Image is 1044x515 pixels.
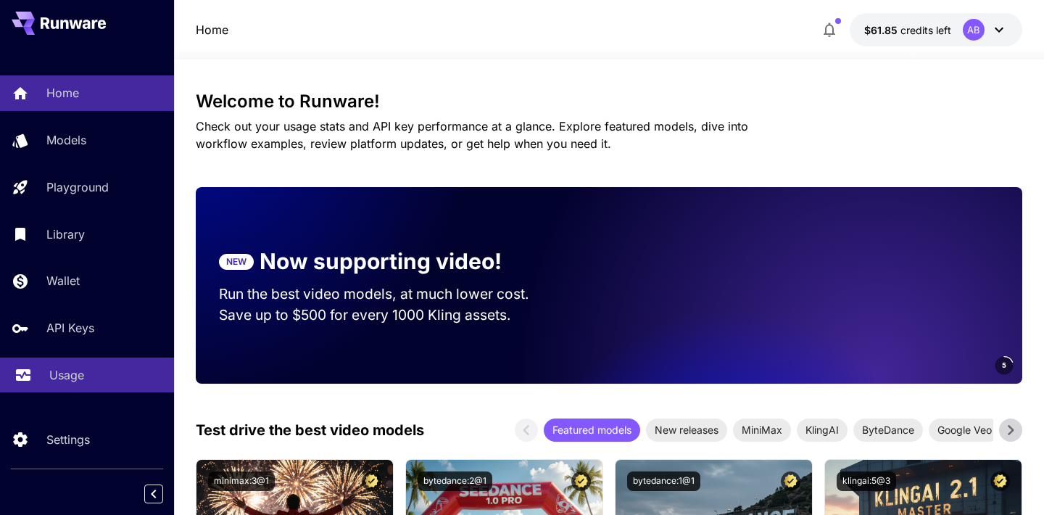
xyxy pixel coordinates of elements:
[571,471,591,491] button: Certified Model – Vetted for best performance and includes a commercial license.
[46,272,80,289] p: Wallet
[646,419,727,442] div: New releases
[46,226,85,243] p: Library
[46,131,86,149] p: Models
[797,419,848,442] div: KlingAI
[646,422,727,437] span: New releases
[900,24,951,36] span: credits left
[196,419,424,441] p: Test drive the best video models
[627,471,700,491] button: bytedance:1@1
[864,24,900,36] span: $61.85
[144,485,163,503] button: Collapse sidebar
[733,419,791,442] div: MiniMax
[196,119,748,151] span: Check out your usage stats and API key performance at a glance. Explore featured models, dive int...
[219,305,557,326] p: Save up to $500 for every 1000 Kling assets.
[797,422,848,437] span: KlingAI
[46,178,109,196] p: Playground
[963,19,985,41] div: AB
[155,481,174,507] div: Collapse sidebar
[864,22,951,38] div: $61.8469
[49,366,84,384] p: Usage
[929,419,1000,442] div: Google Veo
[544,419,640,442] div: Featured models
[853,422,923,437] span: ByteDance
[1002,360,1006,371] span: 5
[226,255,246,268] p: NEW
[781,471,800,491] button: Certified Model – Vetted for best performance and includes a commercial license.
[46,431,90,448] p: Settings
[219,284,557,305] p: Run the best video models, at much lower cost.
[196,21,228,38] a: Home
[853,419,923,442] div: ByteDance
[850,13,1022,46] button: $61.8469AB
[837,471,896,491] button: klingai:5@3
[362,471,381,491] button: Certified Model – Vetted for best performance and includes a commercial license.
[929,422,1000,437] span: Google Veo
[196,21,228,38] nav: breadcrumb
[46,84,79,102] p: Home
[208,471,275,491] button: minimax:3@1
[418,471,492,491] button: bytedance:2@1
[990,471,1010,491] button: Certified Model – Vetted for best performance and includes a commercial license.
[733,422,791,437] span: MiniMax
[196,91,1022,112] h3: Welcome to Runware!
[46,319,94,337] p: API Keys
[544,422,640,437] span: Featured models
[260,245,502,278] p: Now supporting video!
